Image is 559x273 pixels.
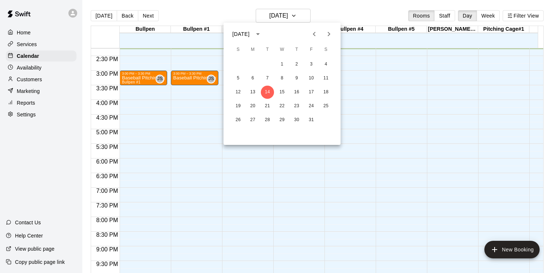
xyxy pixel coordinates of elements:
span: Saturday [319,42,333,57]
span: Tuesday [261,42,274,57]
button: 5 [232,72,245,85]
button: 21 [261,100,274,113]
button: Previous month [307,27,322,41]
span: Wednesday [275,42,289,57]
button: calendar view is open, switch to year view [252,28,264,40]
button: 18 [319,86,333,99]
div: [DATE] [232,30,250,38]
button: 19 [232,100,245,113]
button: 14 [261,86,274,99]
button: 23 [290,100,303,113]
span: Monday [246,42,259,57]
button: 10 [305,72,318,85]
button: 17 [305,86,318,99]
button: 12 [232,86,245,99]
button: 6 [246,72,259,85]
button: 24 [305,100,318,113]
button: 9 [290,72,303,85]
button: 15 [275,86,289,99]
button: 30 [290,113,303,127]
span: Thursday [290,42,303,57]
button: 26 [232,113,245,127]
button: 29 [275,113,289,127]
span: Sunday [232,42,245,57]
button: 11 [319,72,333,85]
button: 28 [261,113,274,127]
button: 2 [290,58,303,71]
button: 25 [319,100,333,113]
button: 7 [261,72,274,85]
button: Next month [322,27,336,41]
button: 3 [305,58,318,71]
span: Friday [305,42,318,57]
button: 22 [275,100,289,113]
button: 20 [246,100,259,113]
button: 1 [275,58,289,71]
button: 27 [246,113,259,127]
button: 4 [319,58,333,71]
button: 8 [275,72,289,85]
button: 31 [305,113,318,127]
button: 13 [246,86,259,99]
button: 16 [290,86,303,99]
